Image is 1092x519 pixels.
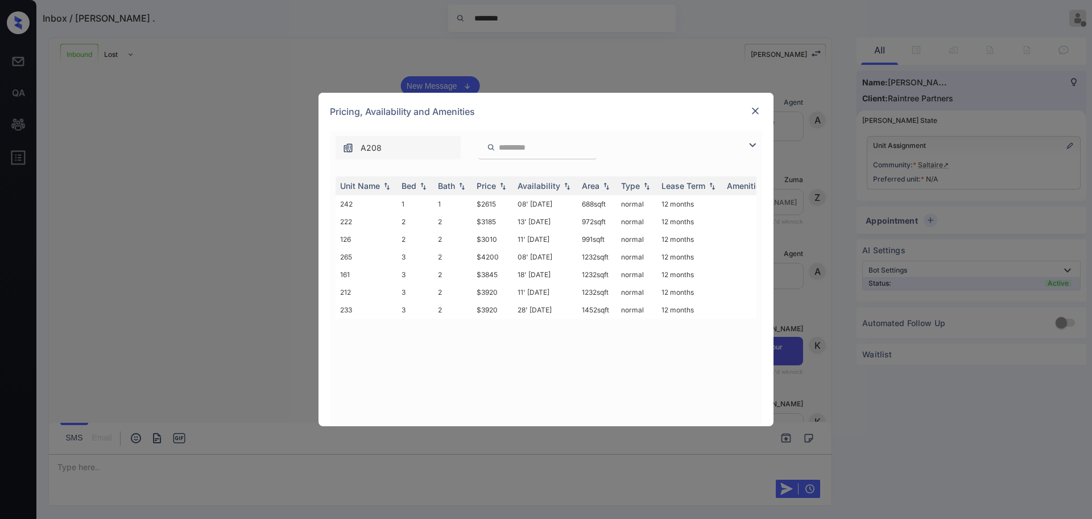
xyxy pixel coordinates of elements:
td: 1 [397,195,433,213]
div: Bed [402,181,416,191]
td: 2 [433,301,472,319]
img: icon-zuma [342,142,354,154]
td: 2 [433,248,472,266]
img: sorting [417,182,429,190]
td: 12 months [657,213,722,230]
td: 08' [DATE] [513,248,577,266]
td: 688 sqft [577,195,617,213]
td: $3185 [472,213,513,230]
span: A208 [361,142,382,154]
td: 3 [397,283,433,301]
td: normal [617,230,657,248]
img: sorting [497,182,508,190]
div: Type [621,181,640,191]
td: 3 [397,301,433,319]
td: $3845 [472,266,513,283]
div: Amenities [727,181,765,191]
td: 222 [336,213,397,230]
img: sorting [561,182,573,190]
td: normal [617,266,657,283]
td: 2 [433,266,472,283]
td: 2 [433,230,472,248]
td: 265 [336,248,397,266]
td: 12 months [657,283,722,301]
div: Area [582,181,599,191]
img: close [750,105,761,117]
td: normal [617,213,657,230]
td: normal [617,195,657,213]
img: sorting [601,182,612,190]
td: 2 [433,283,472,301]
img: sorting [641,182,652,190]
td: $3920 [472,283,513,301]
img: sorting [706,182,718,190]
td: 1232 sqft [577,248,617,266]
td: 161 [336,266,397,283]
td: 1452 sqft [577,301,617,319]
td: 2 [397,230,433,248]
td: 12 months [657,266,722,283]
td: 3 [397,248,433,266]
td: 3 [397,266,433,283]
td: 233 [336,301,397,319]
td: 08' [DATE] [513,195,577,213]
td: normal [617,248,657,266]
td: 2 [433,213,472,230]
td: 11' [DATE] [513,230,577,248]
td: 13' [DATE] [513,213,577,230]
div: Pricing, Availability and Amenities [318,93,773,130]
img: icon-zuma [487,142,495,153]
td: 242 [336,195,397,213]
img: sorting [456,182,468,190]
td: 12 months [657,195,722,213]
td: 12 months [657,301,722,319]
td: normal [617,301,657,319]
td: 2 [397,213,433,230]
td: $2615 [472,195,513,213]
div: Price [477,181,496,191]
td: 972 sqft [577,213,617,230]
td: 1232 sqft [577,283,617,301]
td: 1 [433,195,472,213]
td: 1232 sqft [577,266,617,283]
td: 12 months [657,248,722,266]
td: 212 [336,283,397,301]
td: 12 months [657,230,722,248]
div: Availability [518,181,560,191]
img: icon-zuma [746,138,759,152]
td: $3010 [472,230,513,248]
div: Unit Name [340,181,380,191]
td: 991 sqft [577,230,617,248]
td: 28' [DATE] [513,301,577,319]
td: $3920 [472,301,513,319]
td: normal [617,283,657,301]
td: $4200 [472,248,513,266]
td: 11' [DATE] [513,283,577,301]
img: sorting [381,182,392,190]
td: 126 [336,230,397,248]
div: Bath [438,181,455,191]
div: Lease Term [661,181,705,191]
td: 18' [DATE] [513,266,577,283]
